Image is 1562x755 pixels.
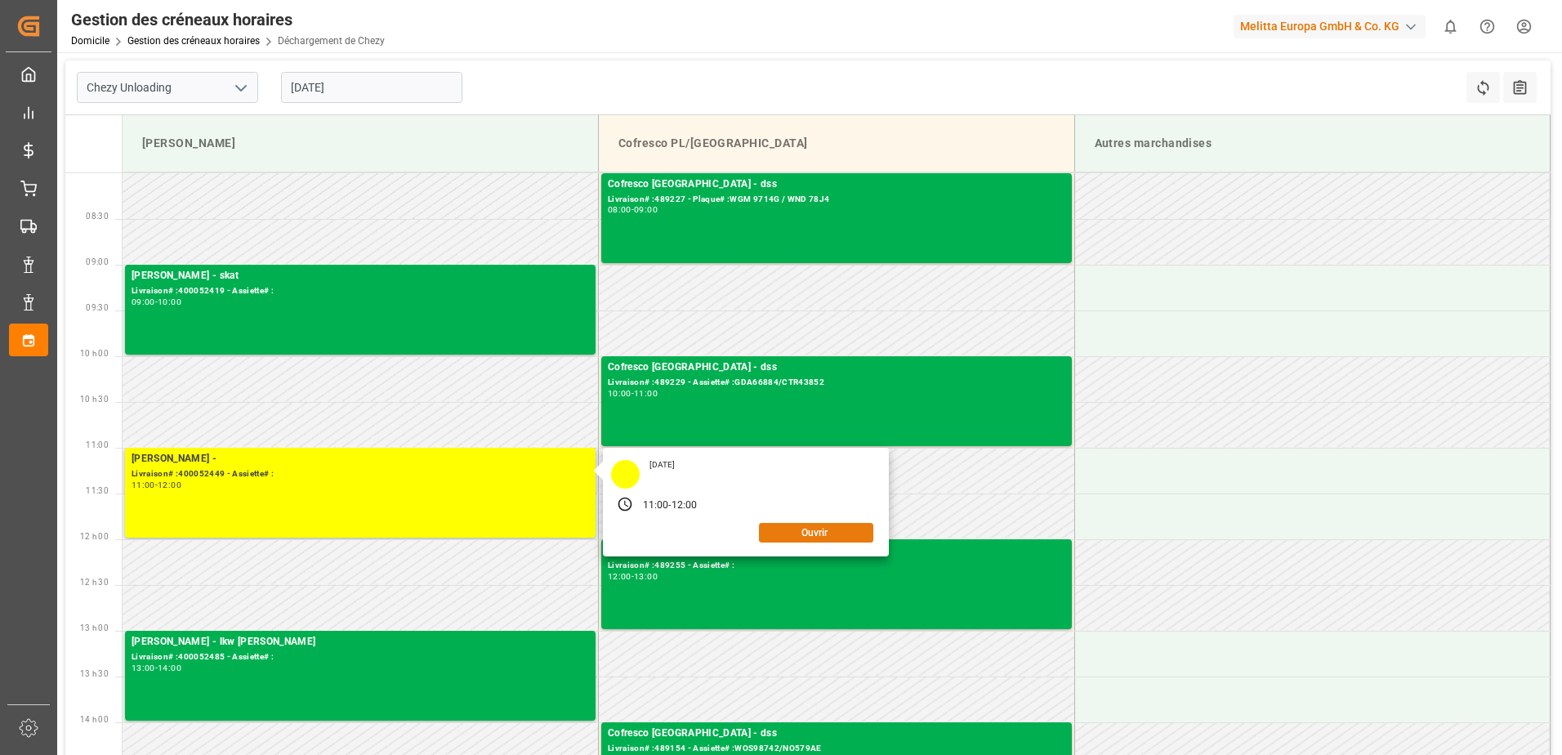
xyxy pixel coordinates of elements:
[80,623,109,632] span: 13 h 00
[80,669,109,678] span: 13 h 30
[281,72,462,103] input: JJ-MM-AAAA
[71,7,385,32] div: Gestion des créneaux horaires
[132,664,155,672] div: 13:00
[86,257,109,266] span: 09:00
[155,664,158,672] div: -
[155,298,158,306] div: -
[644,459,681,471] div: [DATE]
[136,128,585,159] div: [PERSON_NAME]
[86,303,109,312] span: 09:30
[132,298,155,306] div: 09:00
[608,559,1065,573] div: Livraison# :489255 - Assiette# :
[127,35,260,47] a: Gestion des créneaux horaires
[80,578,109,587] span: 12 h 30
[672,498,698,513] div: 12:00
[80,532,109,541] span: 12 h 00
[132,268,589,284] div: [PERSON_NAME] - skat
[80,715,109,724] span: 14 h 00
[608,360,1065,376] div: Cofresco [GEOGRAPHIC_DATA] - dss
[158,298,181,306] div: 10:00
[1240,18,1399,35] font: Melitta Europa GmbH & Co. KG
[643,498,669,513] div: 11:00
[631,390,634,397] div: -
[1088,128,1537,159] div: Autres marchandises
[228,75,252,101] button: Ouvrir le menu
[1234,11,1432,42] button: Melitta Europa GmbH & Co. KG
[631,573,634,580] div: -
[86,212,109,221] span: 08:30
[158,481,181,489] div: 12:00
[608,193,1065,207] div: Livraison# :489227 - Plaque# :WGM 9714G / WND 78J4
[634,206,658,213] div: 09:00
[608,726,1065,742] div: Cofresco [GEOGRAPHIC_DATA] - dss
[631,206,634,213] div: -
[608,176,1065,193] div: Cofresco [GEOGRAPHIC_DATA] - dss
[132,451,589,467] div: [PERSON_NAME] -
[132,467,589,481] div: Livraison# :400052449 - Assiette# :
[608,206,631,213] div: 08:00
[158,664,181,672] div: 14:00
[634,573,658,580] div: 13:00
[86,440,109,449] span: 11:00
[132,284,589,298] div: Livraison# :400052419 - Assiette# :
[86,486,109,495] span: 11:30
[1469,8,1506,45] button: Centre d’aide
[71,35,109,47] a: Domicile
[612,128,1061,159] div: Cofresco PL/[GEOGRAPHIC_DATA]
[608,376,1065,390] div: Livraison# :489229 - Assiette# :GDA66884/CTR43852
[132,650,589,664] div: Livraison# :400052485 - Assiette# :
[155,481,158,489] div: -
[668,498,671,513] div: -
[132,481,155,489] div: 11:00
[759,523,873,543] button: Ouvrir
[608,573,631,580] div: 12:00
[132,634,589,650] div: [PERSON_NAME] - lkw [PERSON_NAME]
[1432,8,1469,45] button: Afficher 0 nouvelles notifications
[80,395,109,404] span: 10 h 30
[608,390,631,397] div: 10:00
[634,390,658,397] div: 11:00
[80,349,109,358] span: 10 h 00
[77,72,258,103] input: Type à rechercher/sélectionner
